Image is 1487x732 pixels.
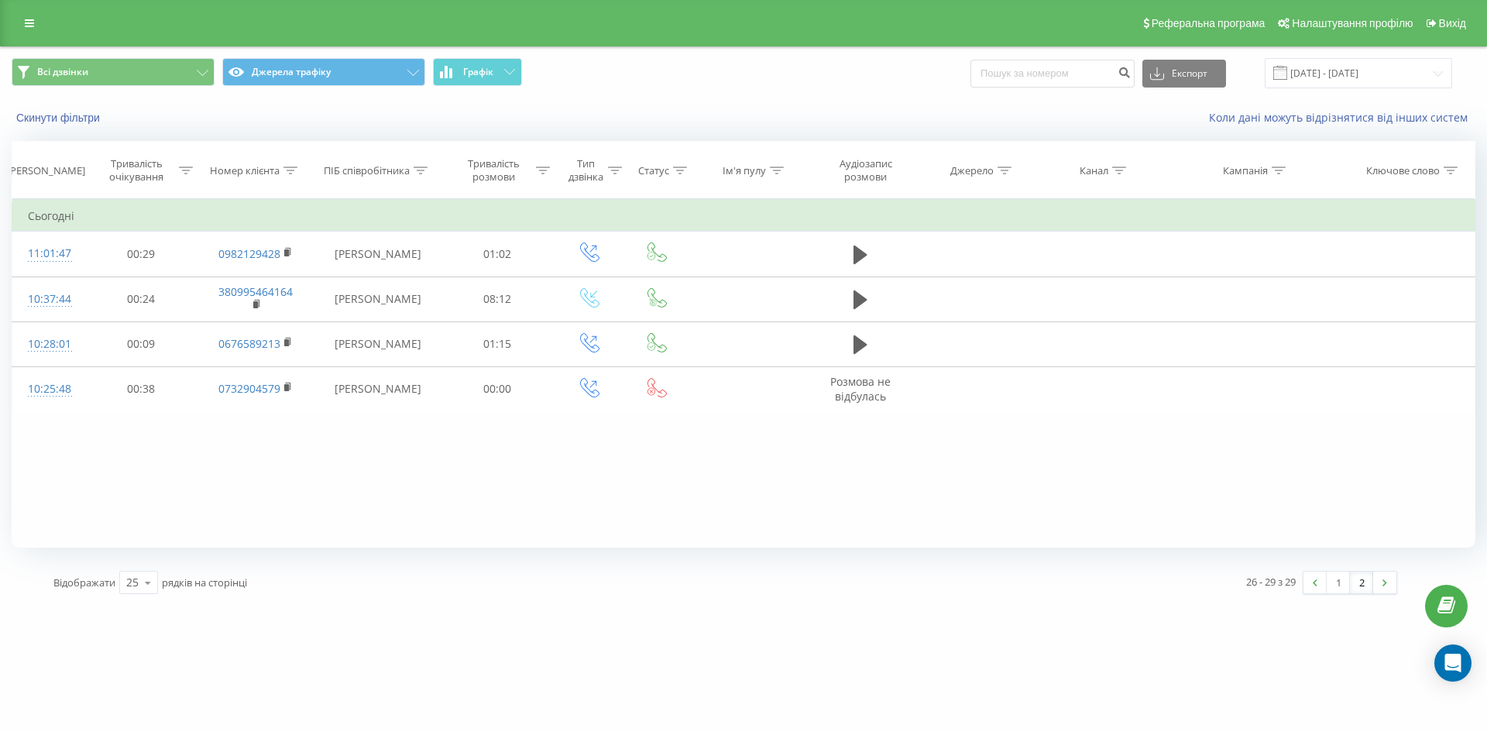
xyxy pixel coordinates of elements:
input: Пошук за номером [970,60,1135,88]
div: Тип дзвінка [568,157,604,184]
td: 01:02 [441,232,554,277]
div: Статус [638,164,669,177]
div: Кампанія [1223,164,1268,177]
span: Реферальна програма [1152,17,1265,29]
span: Всі дзвінки [37,66,88,78]
div: 26 - 29 з 29 [1246,574,1296,589]
button: Скинути фільтри [12,111,108,125]
div: Аудіозапис розмови [820,157,911,184]
div: Канал [1080,164,1108,177]
a: 0982129428 [218,246,280,261]
a: 0732904579 [218,381,280,396]
button: Графік [433,58,522,86]
td: 00:09 [84,321,197,366]
a: 2 [1350,572,1373,593]
div: [PERSON_NAME] [7,164,85,177]
td: 00:38 [84,366,197,411]
div: Ключове слово [1366,164,1440,177]
td: Сьогодні [12,201,1475,232]
div: Ім'я пулу [723,164,766,177]
button: Джерела трафіку [222,58,425,86]
div: Джерело [950,164,994,177]
td: 01:15 [441,321,554,366]
div: Тривалість розмови [455,157,532,184]
a: Коли дані можуть відрізнятися вiд інших систем [1209,110,1475,125]
div: Тривалість очікування [98,157,176,184]
div: 10:37:44 [28,284,69,314]
div: 10:28:01 [28,329,69,359]
td: 00:24 [84,277,197,321]
span: Налаштування профілю [1292,17,1413,29]
span: Графік [463,67,493,77]
button: Всі дзвінки [12,58,215,86]
span: Розмова не відбулась [830,374,891,403]
div: Номер клієнта [210,164,280,177]
td: [PERSON_NAME] [314,277,441,321]
div: 11:01:47 [28,239,69,269]
td: 08:12 [441,277,554,321]
td: [PERSON_NAME] [314,321,441,366]
td: 00:00 [441,366,554,411]
span: Вихід [1439,17,1466,29]
button: Експорт [1142,60,1226,88]
div: ПІБ співробітника [324,164,410,177]
div: 10:25:48 [28,374,69,404]
td: [PERSON_NAME] [314,366,441,411]
span: рядків на сторінці [162,576,247,589]
td: [PERSON_NAME] [314,232,441,277]
div: 25 [126,575,139,590]
div: Open Intercom Messenger [1434,644,1472,682]
a: 0676589213 [218,336,280,351]
a: 380995464164 [218,284,293,299]
a: 1 [1327,572,1350,593]
td: 00:29 [84,232,197,277]
span: Відображати [53,576,115,589]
